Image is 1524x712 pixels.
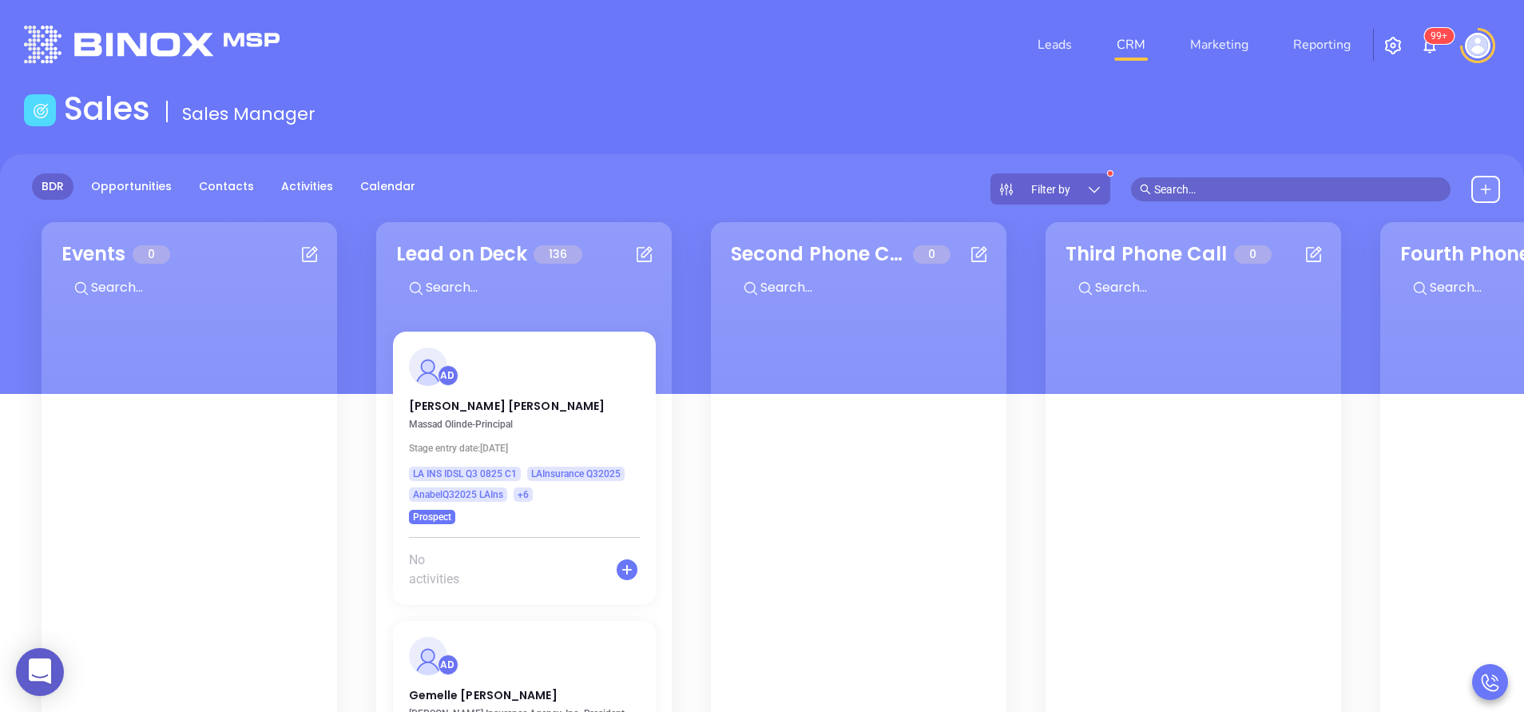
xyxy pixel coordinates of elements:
input: Search... [424,277,664,298]
p: Tue 6/11/2024 [409,443,649,454]
img: profile [409,637,447,675]
div: Second Phone Call [731,240,907,268]
a: BDR [32,173,73,200]
div: Lead on Deck [396,240,527,268]
input: Search... [759,277,998,298]
span: 0 [913,245,951,264]
span: +6 [518,486,529,503]
a: Leads [1031,29,1078,61]
input: Search... [1093,277,1333,298]
h1: Sales [64,89,150,128]
input: Search… [1154,181,1442,198]
span: Sales Manager [182,101,316,126]
input: Search... [89,277,329,298]
a: Marketing [1184,29,1255,61]
span: Prospect [413,508,451,526]
div: Anabell Dominguez [438,654,458,675]
div: Events [62,240,126,268]
span: 136 [534,245,582,264]
p: Massad Olinde - Principal [409,419,649,430]
div: Third Phone Call [1066,240,1228,268]
img: user [1465,33,1490,58]
p: Gemelle [PERSON_NAME] [409,687,640,695]
span: 0 [1234,245,1272,264]
span: No activities [409,551,478,589]
a: Opportunities [81,173,181,200]
span: AnabelQ32025 LAIns [413,486,503,503]
span: 0 [133,245,170,264]
img: iconNotification [1420,36,1439,55]
a: Contacts [189,173,264,200]
img: logo [24,26,280,63]
a: Calendar [351,173,425,200]
img: profile [409,348,447,386]
a: profileAnabell Dominguez[PERSON_NAME] [PERSON_NAME] Massad Olinde-PrincipalStage entry date:[DATE... [393,332,656,524]
span: search [1140,184,1151,195]
a: CRM [1110,29,1152,61]
div: Anabell Dominguez [438,365,458,386]
span: Filter by [1031,184,1070,195]
sup: 100 [1424,28,1454,44]
p: [PERSON_NAME] [PERSON_NAME] [409,398,640,406]
span: LA INS IDSL Q3 0825 C1 [413,465,517,483]
img: iconSetting [1383,36,1403,55]
span: LAInsurance Q32025 [531,465,621,483]
a: Activities [272,173,343,200]
a: Reporting [1287,29,1357,61]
